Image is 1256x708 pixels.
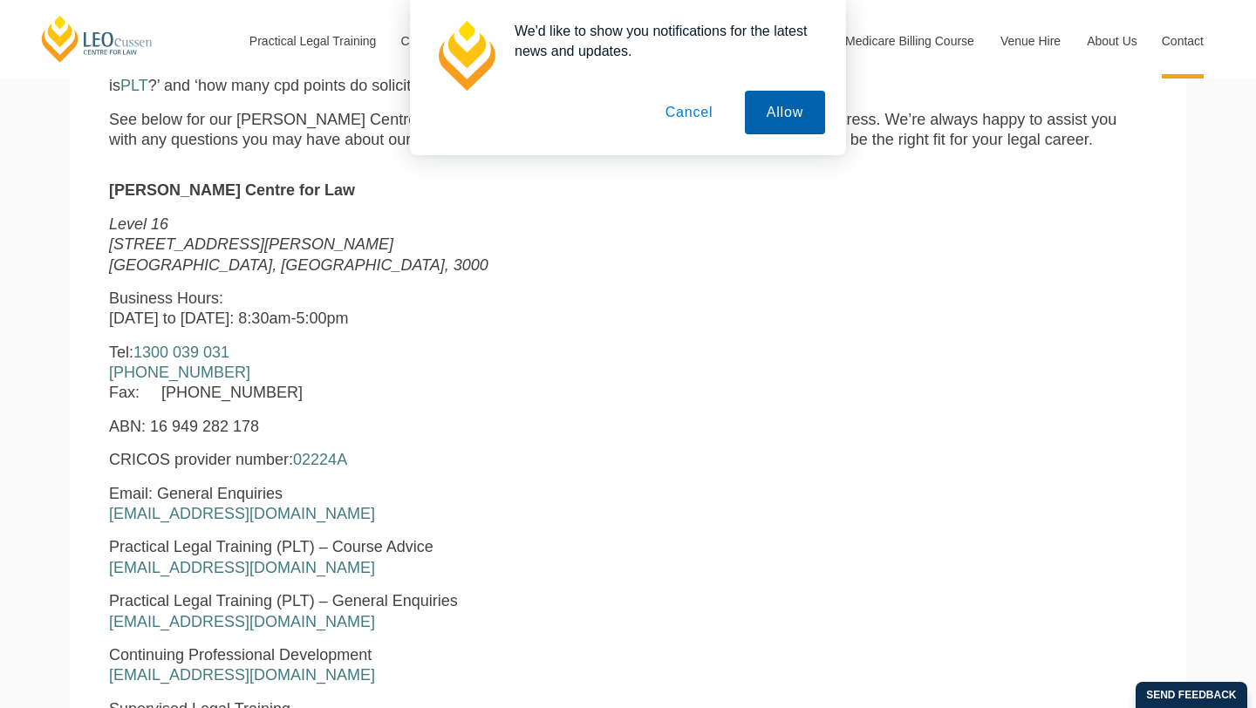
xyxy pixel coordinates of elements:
[109,289,704,330] p: Business Hours: [DATE] to [DATE]: 8:30am-5:00pm
[109,235,393,253] em: [STREET_ADDRESS][PERSON_NAME]
[109,256,488,274] em: [GEOGRAPHIC_DATA], [GEOGRAPHIC_DATA], 3000
[109,592,458,609] span: Practical Legal Training (PLT) – General Enquiries
[109,484,704,525] p: Email: General Enquiries
[133,344,229,361] a: 1300 039 031
[109,559,375,576] a: [EMAIL_ADDRESS][DOMAIN_NAME]
[109,417,704,437] p: ABN: 16 949 282 178
[501,21,825,61] div: We'd like to show you notifications for the latest news and updates.
[644,91,735,134] button: Cancel
[109,450,704,470] p: CRICOS provider number:
[109,181,355,199] strong: [PERSON_NAME] Centre for Law
[109,537,704,578] p: Practical Legal Training (PLT) – Course Advice
[431,21,501,91] img: notification icon
[109,505,375,522] a: [EMAIL_ADDRESS][DOMAIN_NAME]
[109,645,704,686] p: Continuing Professional Development
[293,451,347,468] a: 02224A
[109,364,250,381] a: [PHONE_NUMBER]
[109,215,168,233] em: Level 16
[745,91,825,134] button: Allow
[109,343,704,404] p: Tel: Fax: [PHONE_NUMBER]
[109,666,375,684] a: [EMAIL_ADDRESS][DOMAIN_NAME]
[109,613,375,630] a: [EMAIL_ADDRESS][DOMAIN_NAME]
